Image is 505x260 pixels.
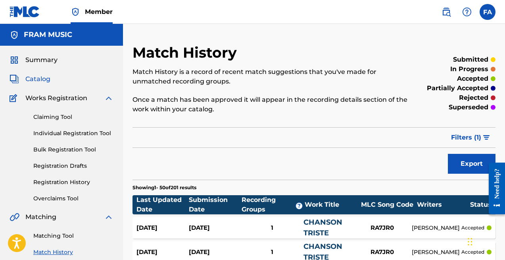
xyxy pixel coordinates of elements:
[10,6,40,17] img: MLC Logo
[480,4,495,20] div: User Menu
[296,203,302,209] span: ?
[136,248,189,257] div: [DATE]
[459,93,488,103] p: rejected
[461,248,484,256] p: accepted
[465,222,505,260] iframe: Chat Widget
[136,195,189,214] div: Last Updated Date
[357,200,417,210] div: MLC Song Code
[25,74,50,84] span: Catalog
[132,95,412,114] p: Once a match has been approved it will appear in the recording details section of the work within...
[448,154,495,174] button: Export
[10,74,19,84] img: Catalog
[352,223,412,233] div: RA7JR0
[132,67,412,86] p: Match History is a record of recent match suggestions that you've made for unmatched recording gr...
[189,195,241,214] div: Submission Date
[71,7,80,17] img: Top Rightsholder
[33,232,113,240] a: Matching Tool
[453,55,488,64] p: submitted
[412,224,461,232] div: [PERSON_NAME]
[446,128,495,147] button: Filters (1)
[189,223,241,233] div: [DATE]
[461,224,484,231] p: accepted
[305,200,357,210] div: Work Title
[450,64,488,74] p: in progress
[25,93,87,103] span: Works Registration
[10,74,50,84] a: CatalogCatalog
[442,7,451,17] img: search
[33,146,113,154] a: Bulk Registration Tool
[189,248,241,257] div: [DATE]
[33,194,113,203] a: Overclaims Tool
[462,7,472,17] img: help
[352,248,412,257] div: RA7JR0
[24,30,72,39] h5: FRAM MUSIC
[10,212,19,222] img: Matching
[10,30,19,40] img: Accounts
[242,195,305,214] div: Recording Groups
[104,93,113,103] img: expand
[457,74,488,83] p: accepted
[10,55,58,65] a: SummarySummary
[33,248,113,256] a: Match History
[10,55,19,65] img: Summary
[104,212,113,222] img: expand
[417,200,470,210] div: Writers
[241,248,303,257] div: 1
[25,55,58,65] span: Summary
[132,44,241,62] h2: Match History
[132,184,196,191] p: Showing 1 - 50 of 201 results
[438,4,454,20] a: Public Search
[459,4,475,20] div: Help
[33,129,113,138] a: Individual Registration Tool
[10,93,20,103] img: Works Registration
[33,162,113,170] a: Registration Drafts
[33,113,113,121] a: Claiming Tool
[25,212,56,222] span: Matching
[468,230,472,254] div: Drag
[483,135,490,140] img: filter
[451,133,481,142] span: Filters ( 1 )
[483,157,505,221] iframe: Resource Center
[449,103,488,112] p: superseded
[85,7,113,16] span: Member
[303,218,342,237] a: CHANSON TRISTE
[33,178,113,186] a: Registration History
[412,248,461,256] div: [PERSON_NAME]
[241,223,303,233] div: 1
[427,83,488,93] p: partially accepted
[470,200,492,210] div: Status
[136,223,189,233] div: [DATE]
